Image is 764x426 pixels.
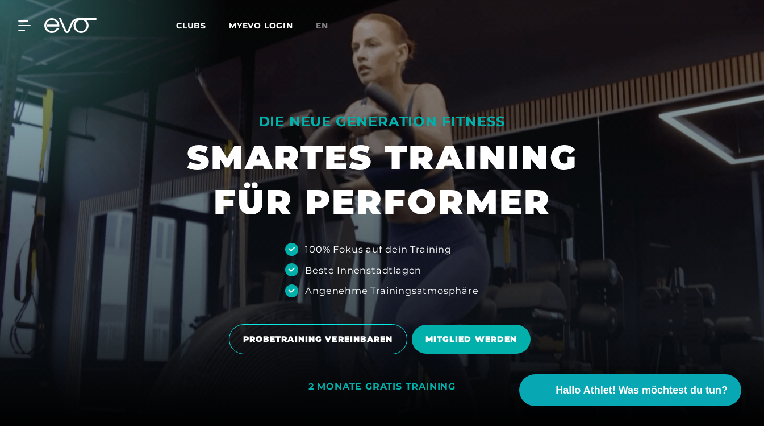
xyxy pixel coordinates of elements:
span: MITGLIED WERDEN [425,333,517,345]
a: en [316,19,342,32]
div: 100% Fokus auf dein Training [305,242,451,256]
div: DIE NEUE GENERATION FITNESS [187,113,578,131]
span: Clubs [176,20,206,31]
span: Hallo Athlet! Was möchtest du tun? [556,383,728,398]
a: Clubs [176,20,229,31]
a: MYEVO LOGIN [229,20,293,31]
div: Beste Innenstadtlagen [305,263,421,277]
a: PROBETRAINING VEREINBAREN [229,316,412,363]
span: PROBETRAINING VEREINBAREN [243,333,393,345]
h1: SMARTES TRAINING FÜR PERFORMER [187,135,578,224]
span: en [316,20,328,31]
div: Angenehme Trainingsatmosphäre [305,284,478,297]
button: Hallo Athlet! Was möchtest du tun? [519,374,741,406]
div: 2 MONATE GRATIS TRAINING [308,381,456,393]
a: MITGLIED WERDEN [412,316,536,362]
